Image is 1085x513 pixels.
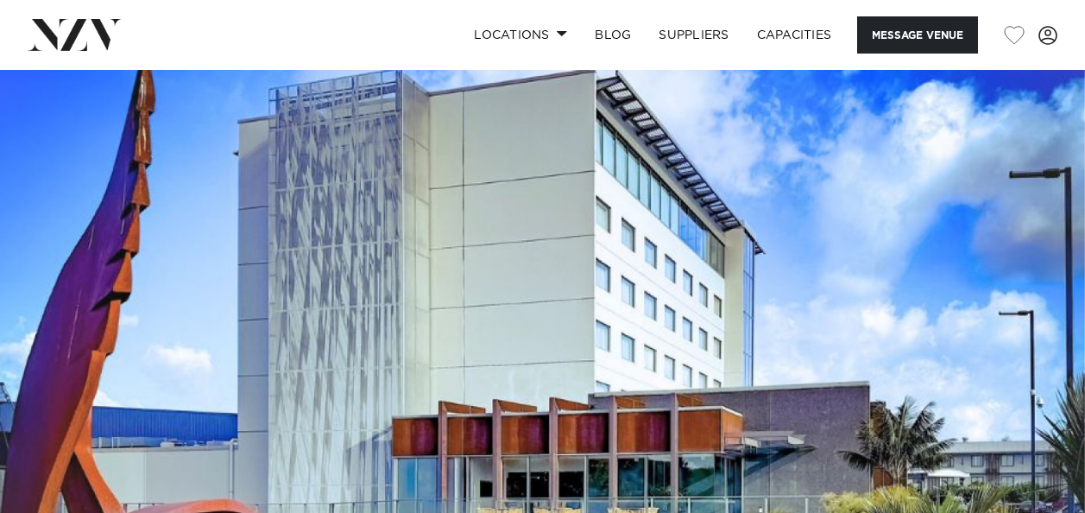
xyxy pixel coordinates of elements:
a: SUPPLIERS [645,16,742,54]
a: Locations [460,16,581,54]
a: BLOG [581,16,645,54]
a: Capacities [743,16,846,54]
button: Message Venue [857,16,978,54]
img: nzv-logo.png [28,19,122,50]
